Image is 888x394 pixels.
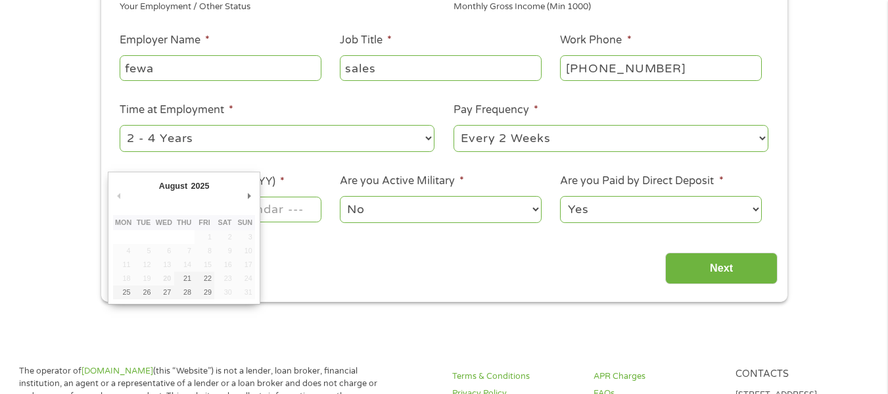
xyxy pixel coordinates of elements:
[237,218,252,226] abbr: Sunday
[736,368,861,381] h4: Contacts
[199,218,210,226] abbr: Friday
[560,174,723,188] label: Are you Paid by Direct Deposit
[120,34,210,47] label: Employer Name
[82,366,153,376] a: [DOMAIN_NAME]
[133,285,154,299] button: 26
[137,218,151,226] abbr: Tuesday
[113,187,125,205] button: Previous Month
[174,285,195,299] button: 28
[189,177,211,195] div: 2025
[120,55,321,80] input: Walmart
[340,34,392,47] label: Job Title
[195,272,215,285] button: 22
[177,218,191,226] abbr: Thursday
[120,103,233,117] label: Time at Employment
[454,103,538,117] label: Pay Frequency
[594,370,719,383] a: APR Charges
[113,285,133,299] button: 25
[157,177,189,195] div: August
[452,370,578,383] a: Terms & Conditions
[156,218,172,226] abbr: Wednesday
[243,187,255,205] button: Next Month
[340,55,541,80] input: Cashier
[665,253,778,285] input: Next
[115,218,131,226] abbr: Monday
[174,272,195,285] button: 21
[560,34,631,47] label: Work Phone
[218,218,231,226] abbr: Saturday
[195,285,215,299] button: 29
[340,174,464,188] label: Are you Active Military
[154,285,174,299] button: 27
[560,55,761,80] input: (231) 754-4010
